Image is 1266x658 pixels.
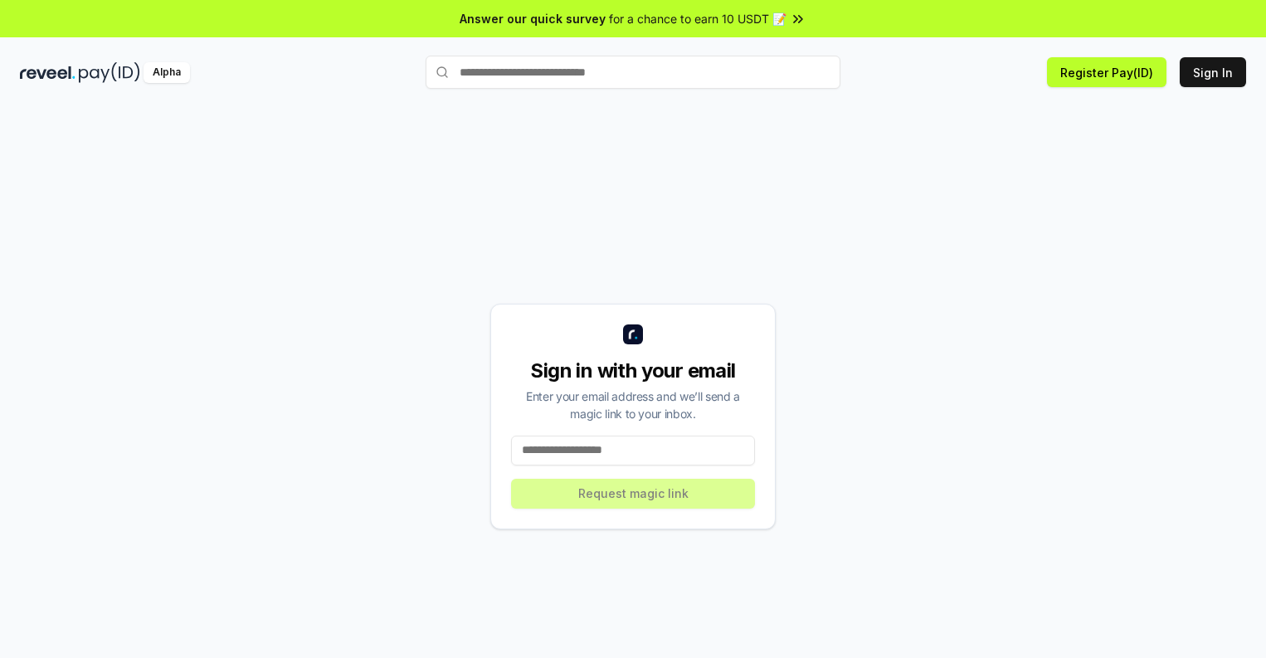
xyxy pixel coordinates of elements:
div: Sign in with your email [511,358,755,384]
button: Sign In [1180,57,1246,87]
button: Register Pay(ID) [1047,57,1166,87]
span: Answer our quick survey [460,10,606,27]
img: logo_small [623,324,643,344]
span: for a chance to earn 10 USDT 📝 [609,10,786,27]
img: reveel_dark [20,62,75,83]
img: pay_id [79,62,140,83]
div: Enter your email address and we’ll send a magic link to your inbox. [511,387,755,422]
div: Alpha [144,62,190,83]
